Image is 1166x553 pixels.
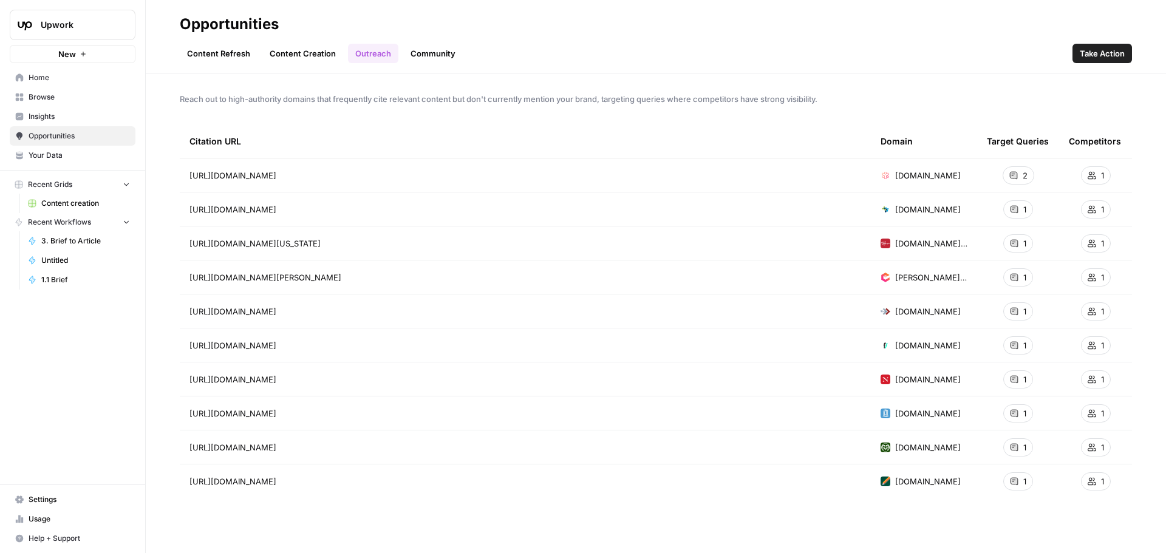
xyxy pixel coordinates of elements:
span: [URL][DOMAIN_NAME] [189,407,276,419]
img: domains-8340831.jpg [881,239,890,248]
div: Competitors [1069,124,1121,158]
div: Domain [881,124,913,158]
a: Content creation [22,194,135,213]
span: [DOMAIN_NAME] [895,203,961,215]
span: Opportunities [29,131,130,141]
button: Help + Support [10,529,135,548]
span: 1 [1023,203,1026,215]
span: [DOMAIN_NAME] [895,305,961,317]
span: Content creation [41,198,130,209]
span: 1 [1023,441,1026,453]
span: [DOMAIN_NAME] [895,407,961,419]
button: Recent Grids [10,175,135,194]
span: Insights [29,111,130,122]
span: [DOMAIN_NAME][US_STATE] [895,237,967,249]
span: [DOMAIN_NAME] [895,339,961,351]
a: Settings [10,490,135,509]
span: [URL][DOMAIN_NAME] [189,441,276,453]
button: Recent Workflows [10,213,135,231]
span: 1 [1023,237,1026,249]
img: domains-8271898.jpg [881,477,890,486]
span: [DOMAIN_NAME] [895,475,961,487]
a: 1.1 Brief [22,270,135,290]
a: Untitled [22,251,135,270]
span: 3. Brief to Article [41,236,130,246]
img: Upwork Logo [14,14,36,36]
span: 1 [1023,475,1026,487]
span: 1 [1101,271,1104,283]
img: domains-341353.jpg [881,341,890,350]
div: Target Queries [987,124,1049,158]
span: 1 [1101,475,1104,487]
span: 1 [1023,407,1026,419]
span: 1 [1101,203,1104,215]
img: domains-30928.jpg [881,205,890,214]
img: domains-8367885.jpg [881,443,890,452]
button: Workspace: Upwork [10,10,135,40]
a: Usage [10,509,135,529]
span: [URL][DOMAIN_NAME] [189,305,276,317]
span: Upwork [41,19,114,31]
a: Browse [10,87,135,107]
span: Home [29,72,130,83]
img: domains-8304919.jpg [881,307,890,316]
span: 1 [1023,271,1026,283]
a: 3. Brief to Article [22,231,135,251]
span: [URL][DOMAIN_NAME] [189,203,276,215]
span: [URL][DOMAIN_NAME] [189,475,276,487]
span: 1 [1101,441,1104,453]
span: New [58,48,76,60]
span: Recent Workflows [28,217,91,228]
span: [DOMAIN_NAME] [895,373,961,385]
span: [URL][DOMAIN_NAME][US_STATE] [189,237,321,249]
span: 1 [1101,169,1104,182]
span: Untitled [41,255,130,266]
a: Insights [10,107,135,126]
span: [URL][DOMAIN_NAME] [189,169,276,182]
a: Your Data [10,146,135,165]
img: domains-181398.jpg [881,375,890,384]
span: Help + Support [29,533,130,544]
img: domains-1734903.jpg [881,273,890,282]
span: [URL][DOMAIN_NAME][PERSON_NAME] [189,271,341,283]
button: New [10,45,135,63]
span: [DOMAIN_NAME] [895,441,961,453]
a: Opportunities [10,126,135,146]
span: 1 [1023,305,1026,317]
a: Outreach [348,44,398,63]
span: Browse [29,92,130,103]
a: Community [403,44,463,63]
button: Take Action [1072,44,1132,63]
a: Content Creation [262,44,343,63]
span: 1.1 Brief [41,274,130,285]
span: 1 [1101,373,1104,385]
img: domains-8295841.jpg [881,409,890,418]
a: Home [10,68,135,87]
span: Take Action [1080,47,1125,59]
div: Opportunities [180,15,279,34]
span: 1 [1101,339,1104,351]
span: Usage [29,514,130,524]
span: 1 [1101,407,1104,419]
div: Citation URL [189,124,861,158]
span: 1 [1023,339,1026,351]
span: [URL][DOMAIN_NAME] [189,373,276,385]
span: 1 [1101,237,1104,249]
span: 1 [1101,305,1104,317]
span: [DOMAIN_NAME] [895,169,961,182]
span: Your Data [29,150,130,161]
span: [PERSON_NAME][DOMAIN_NAME] [895,271,967,283]
span: Reach out to high-authority domains that frequently cite relevant content but don't currently men... [180,93,1132,105]
span: [URL][DOMAIN_NAME] [189,339,276,351]
span: Settings [29,494,130,505]
span: 2 [1023,169,1028,182]
span: 1 [1023,373,1026,385]
span: Recent Grids [28,179,72,190]
a: Content Refresh [180,44,257,63]
img: domains-211453.jpg [881,171,890,180]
